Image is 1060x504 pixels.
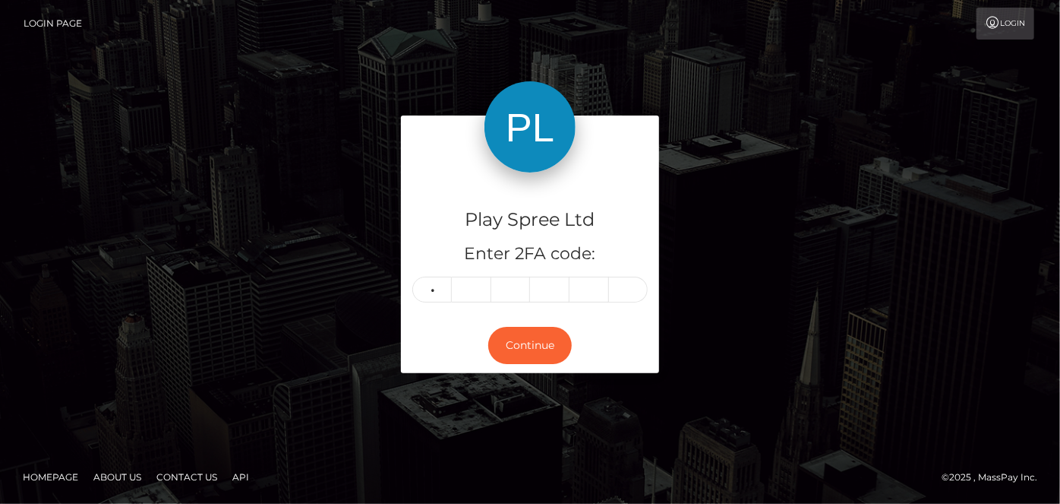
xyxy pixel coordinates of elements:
[87,465,147,489] a: About Us
[942,469,1049,486] div: © 2025 , MassPay Inc.
[150,465,223,489] a: Contact Us
[976,8,1034,40] a: Login
[412,242,648,266] h5: Enter 2FA code:
[226,465,255,489] a: API
[412,207,648,233] h4: Play Spree Ltd
[24,8,82,40] a: Login Page
[488,327,572,364] button: Continue
[484,81,576,173] img: Play Spree Ltd
[17,465,84,489] a: Homepage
